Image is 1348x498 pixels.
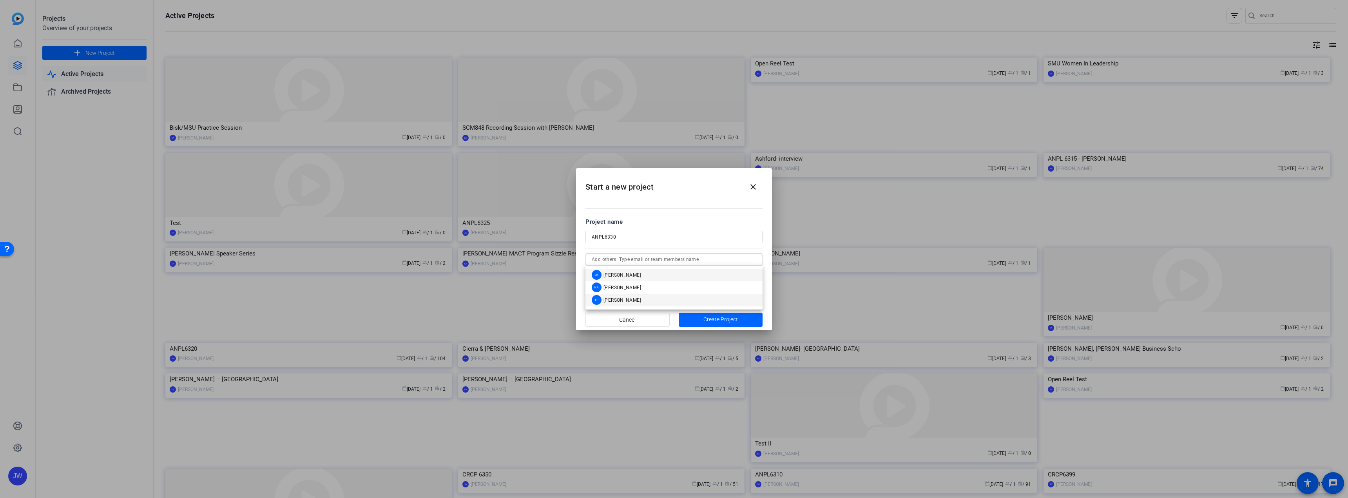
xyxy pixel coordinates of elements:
[603,272,641,278] span: [PERSON_NAME]
[748,182,758,192] mat-icon: close
[585,313,670,327] button: Cancel
[679,313,763,327] button: Create Project
[603,297,641,303] span: [PERSON_NAME]
[576,168,772,200] h2: Start a new project
[585,217,763,226] div: Project name
[592,283,602,292] div: KA
[619,312,636,327] span: Cancel
[592,255,756,264] input: Add others: Type email or team members name
[592,232,756,242] input: Enter Project Name
[703,315,738,324] span: Create Project
[592,295,602,305] div: TP
[592,270,602,280] div: JK
[603,284,641,291] span: [PERSON_NAME]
